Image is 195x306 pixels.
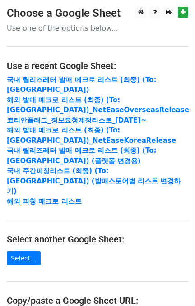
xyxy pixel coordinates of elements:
a: 해외 발매 메크로 리스트 (최종) (To: [GEOGRAPHIC_DATA])_NetEaseOverseasRelease [7,96,189,114]
p: Use one of the options below... [7,23,188,33]
h4: Select another Google Sheet: [7,234,188,245]
h4: Use a recent Google Sheet: [7,60,188,71]
a: 국내 릴리즈레터 발매 메크로 리스트 (최종) (To:[GEOGRAPHIC_DATA]) (플랫폼 변경용) [7,146,156,165]
a: Select... [7,251,41,265]
a: 국내 주간피칭리스트 (최종) (To:[GEOGRAPHIC_DATA]) (발매스토어별 리스트 변경하기) [7,167,181,195]
a: 해외 발매 메크로 리스트 (최종) (To: [GEOGRAPHIC_DATA])_NetEaseKoreaRelease [7,126,176,145]
h3: Choose a Google Sheet [7,7,188,20]
a: 해외 피칭 메크로 리스트 [7,197,82,206]
a: 코리안플래그_정보요청계정리스트_[DATE]~ [7,116,147,124]
h4: Copy/paste a Google Sheet URL: [7,295,188,306]
a: 국내 릴리즈레터 발매 메크로 리스트 (최종) (To:[GEOGRAPHIC_DATA]) [7,76,156,94]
